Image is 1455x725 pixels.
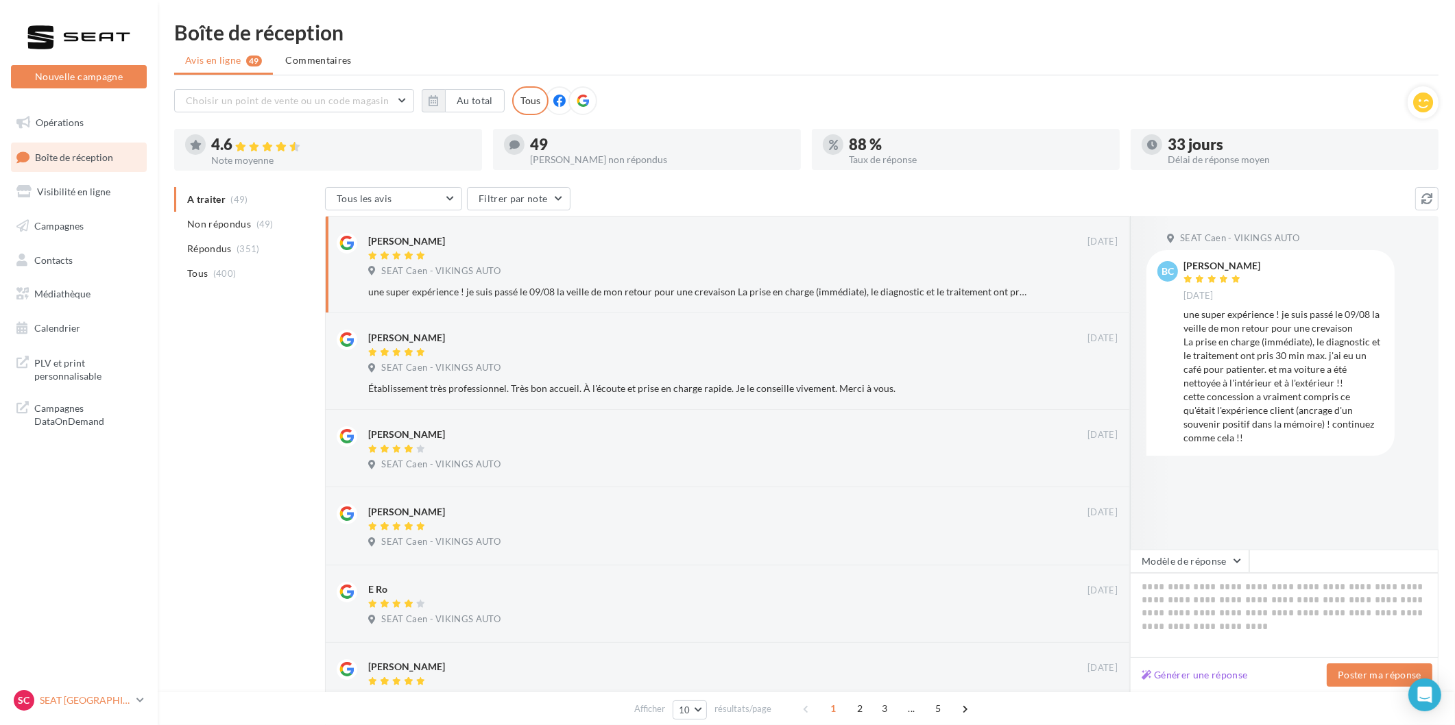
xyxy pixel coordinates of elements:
span: Non répondus [187,217,251,231]
span: (49) [256,219,274,230]
span: bc [1162,265,1174,278]
button: Au total [422,89,505,112]
div: une super expérience ! je suis passé le 09/08 la veille de mon retour pour une crevaison La prise... [368,285,1029,299]
span: (351) [237,243,260,254]
span: Campagnes [34,220,84,232]
span: Afficher [634,702,665,715]
span: [DATE] [1087,506,1118,519]
div: 4.6 [211,137,471,153]
div: [PERSON_NAME] [368,234,445,248]
span: Choisir un point de vente ou un code magasin [186,95,389,106]
span: [DATE] [1087,585,1118,597]
div: Open Intercom Messenger [1408,678,1441,711]
span: Boîte de réception [35,151,113,162]
span: PLV et print personnalisable [34,354,141,383]
div: Délai de réponse moyen [1168,155,1428,164]
span: SC [19,693,30,707]
button: Poster ma réponse [1327,663,1432,687]
div: [PERSON_NAME] non répondus [530,155,790,164]
span: Tous les avis [337,193,392,204]
div: [PERSON_NAME] [368,331,445,345]
button: Modèle de réponse [1130,550,1249,573]
a: Campagnes [8,212,149,241]
button: Tous les avis [325,187,462,210]
span: 3 [874,698,895,720]
a: Opérations [8,108,149,137]
button: Générer une réponse [1136,667,1253,683]
div: [PERSON_NAME] [368,428,445,441]
span: [DATE] [1087,429,1118,441]
p: SEAT [GEOGRAPHIC_DATA] [40,693,131,707]
button: Au total [445,89,505,112]
span: Calendrier [34,322,80,334]
div: E Ro [368,582,387,596]
div: [PERSON_NAME] [368,660,445,674]
span: Médiathèque [34,288,91,299]
a: Contacts [8,246,149,275]
span: Visibilité en ligne [37,186,110,197]
a: PLV et print personnalisable [8,348,149,389]
button: Filtrer par note [467,187,570,210]
span: Opérations [36,116,84,128]
div: 49 [530,137,790,152]
span: SEAT Caen - VIKINGS AUTO [381,458,501,471]
span: Tous [187,267,208,280]
a: Calendrier [8,314,149,343]
span: Répondus [187,242,232,256]
span: [DATE] [1087,236,1118,248]
span: [DATE] [1087,662,1118,674]
div: 88 % [849,137,1109,152]
button: Nouvelle campagne [11,65,147,88]
div: Établissement très professionnel. Très bon accueil. À l'écoute et prise en charge rapide. Je le c... [368,382,1029,395]
div: 33 jours [1168,137,1428,152]
div: une super expérience ! je suis passé le 09/08 la veille de mon retour pour une crevaison La prise... [1183,308,1384,445]
span: SEAT Caen - VIKINGS AUTO [381,265,501,278]
div: Taux de réponse [849,155,1109,164]
span: SEAT Caen - VIKINGS AUTO [381,691,501,703]
span: Commentaires [286,54,352,66]
span: [DATE] [1087,332,1118,345]
span: 10 [679,704,690,715]
span: SEAT Caen - VIKINGS AUTO [381,613,501,626]
span: 5 [927,698,949,720]
div: Note moyenne [211,156,471,165]
a: Médiathèque [8,280,149,308]
button: Choisir un point de vente ou un code magasin [174,89,414,112]
span: Contacts [34,254,73,265]
span: Campagnes DataOnDemand [34,399,141,428]
div: [PERSON_NAME] [1183,261,1260,271]
a: Campagnes DataOnDemand [8,393,149,434]
a: SC SEAT [GEOGRAPHIC_DATA] [11,687,147,713]
span: ... [900,698,922,720]
div: Tous [512,86,549,115]
a: Visibilité en ligne [8,177,149,206]
span: 2 [849,698,871,720]
span: résultats/page [714,702,771,715]
span: SEAT Caen - VIKINGS AUTO [381,536,501,548]
div: [PERSON_NAME] [368,505,445,519]
span: 1 [822,698,844,720]
span: SEAT Caen - VIKINGS AUTO [381,362,501,374]
span: SEAT Caen - VIKINGS AUTO [1180,232,1299,245]
span: (400) [213,268,237,279]
button: 10 [673,700,708,720]
a: Boîte de réception [8,143,149,172]
span: [DATE] [1183,290,1214,302]
div: Boîte de réception [174,22,1439,42]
